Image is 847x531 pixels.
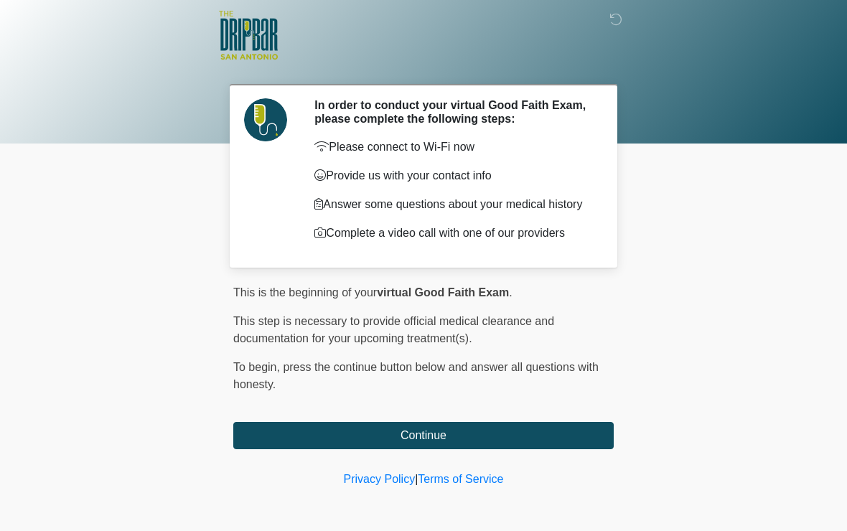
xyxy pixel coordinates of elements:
p: Provide us with your contact info [314,167,592,184]
strong: virtual Good Faith Exam [377,286,509,299]
a: Terms of Service [418,473,503,485]
p: Please connect to Wi-Fi now [314,138,592,156]
span: press the continue button below and answer all questions with honesty. [233,361,599,390]
span: To begin, [233,361,283,373]
h2: In order to conduct your virtual Good Faith Exam, please complete the following steps: [314,98,592,126]
img: Agent Avatar [244,98,287,141]
span: . [509,286,512,299]
p: Complete a video call with one of our providers [314,225,592,242]
a: Privacy Policy [344,473,416,485]
img: The DRIPBaR - San Antonio Fossil Creek Logo [219,11,278,61]
a: | [415,473,418,485]
p: Answer some questions about your medical history [314,196,592,213]
button: Continue [233,422,614,449]
span: This is the beginning of your [233,286,377,299]
span: This step is necessary to provide official medical clearance and documentation for your upcoming ... [233,315,554,344]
